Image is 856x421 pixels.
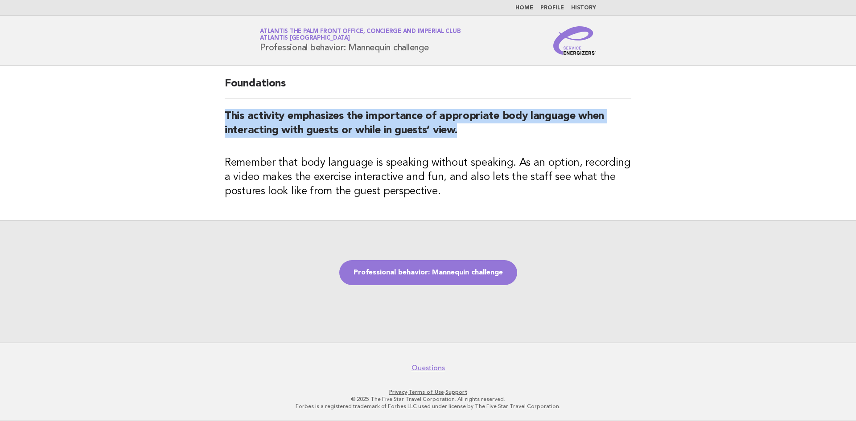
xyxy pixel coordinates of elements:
span: Atlantis [GEOGRAPHIC_DATA] [260,36,350,41]
h3: Remember that body language is speaking without speaking. As an option, recording a video makes t... [225,156,631,199]
a: Terms of Use [408,389,444,395]
a: Profile [540,5,564,11]
p: Forbes is a registered trademark of Forbes LLC used under license by The Five Star Travel Corpora... [155,403,701,410]
a: Atlantis The Palm Front Office, Concierge and Imperial ClubAtlantis [GEOGRAPHIC_DATA] [260,29,461,41]
h2: Foundations [225,77,631,98]
img: Service Energizers [553,26,596,55]
a: Privacy [389,389,407,395]
a: Professional behavior: Mannequin challenge [339,260,517,285]
p: · · [155,388,701,396]
h2: This activity emphasizes the importance of appropriate body language when interacting with guests... [225,109,631,145]
p: © 2025 The Five Star Travel Corporation. All rights reserved. [155,396,701,403]
a: Home [515,5,533,11]
a: History [571,5,596,11]
a: Support [445,389,467,395]
a: Questions [412,364,445,372]
h1: Professional behavior: Mannequin challenge [260,29,461,52]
